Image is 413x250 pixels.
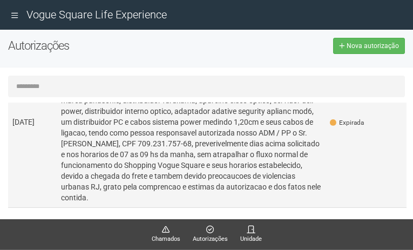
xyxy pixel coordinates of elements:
strong: Outros [61,213,84,222]
span: Nova autorização [347,42,399,50]
span: Unidade [240,234,262,244]
span: Autorizações [193,234,228,244]
h2: Autorizações [8,38,199,54]
a: Unidade [240,225,262,244]
a: Nova autorização [333,38,405,54]
a: Autorizações [193,225,228,244]
span: Chamados [152,234,180,244]
div: Autorizamos / Solicitamos a saida de nossa propriedade [GEOGRAPHIC_DATA], 8585 sala 311, a saida ... [61,52,321,203]
div: [DATE] [12,117,52,127]
span: Expirada [330,118,364,127]
a: Chamados [152,225,180,244]
span: Vogue Square Life Experience [26,8,167,21]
